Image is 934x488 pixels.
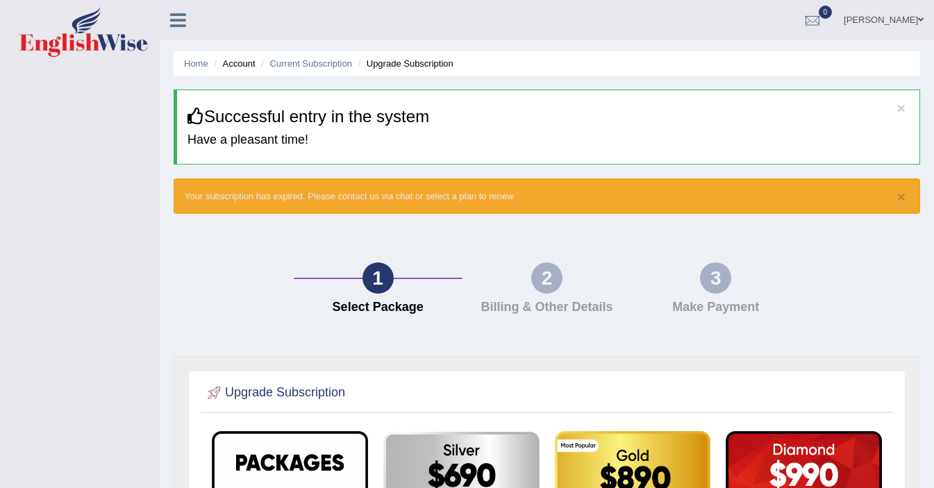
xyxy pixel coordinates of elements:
div: 2 [531,262,562,294]
li: Account [210,57,255,70]
h4: Select Package [301,301,456,314]
span: 0 [819,6,833,19]
h4: Have a pleasant time! [187,133,909,147]
div: Your subscription has expired. Please contact us via chat or select a plan to renew [174,178,920,214]
button: × [897,190,906,204]
div: 1 [362,262,394,294]
button: × [897,101,906,115]
a: Home [184,58,208,69]
h3: Successful entry in the system [187,108,909,126]
a: Current Subscription [269,58,352,69]
h4: Make Payment [638,301,793,314]
h2: Upgrade Subscription [204,382,345,403]
li: Upgrade Subscription [355,57,453,70]
h4: Billing & Other Details [469,301,624,314]
div: 3 [700,262,731,294]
